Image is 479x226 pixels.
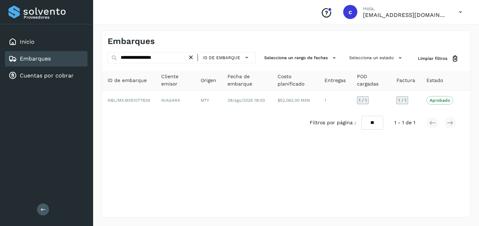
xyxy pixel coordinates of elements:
[398,98,406,102] span: 1 / 1
[394,119,415,126] span: 1 - 1 de 1
[20,38,35,45] a: Inicio
[108,77,147,84] span: ID de embarque
[396,77,415,84] span: Factura
[201,77,216,84] span: Origen
[201,52,253,63] button: ID de embarque
[310,119,356,126] span: Filtros por página :
[108,98,150,103] span: NBL/MX.MX51077839
[228,98,265,103] span: 28/ago/2025 18:00
[278,73,313,88] span: Costo planificado
[357,73,385,88] span: POD cargadas
[430,98,450,103] p: Aprobado
[412,52,465,65] button: Limpiar filtros
[418,55,447,62] span: Limpiar filtros
[195,90,222,110] td: MTY
[426,77,443,84] span: Estado
[156,90,195,110] td: NIAGARA
[20,55,51,62] a: Embarques
[325,77,346,84] span: Entregas
[108,36,155,46] h4: Embarques
[203,55,240,61] span: ID de embarque
[228,73,266,88] span: Fecha de embarque
[359,98,367,102] span: 1 / 1
[363,12,448,18] p: cuentasxcobrar@readysolutions.com.mx
[272,90,319,110] td: $52,062.00 MXN
[319,90,351,110] td: 1
[346,52,407,64] button: Selecciona un estado
[5,68,87,83] div: Cuentas por cobrar
[261,52,341,64] button: Selecciona un rango de fechas
[161,73,189,88] span: Cliente emisor
[363,6,448,12] p: Hola,
[20,72,74,79] a: Cuentas por cobrar
[5,51,87,67] div: Embarques
[24,15,85,20] p: Proveedores
[5,34,87,50] div: Inicio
